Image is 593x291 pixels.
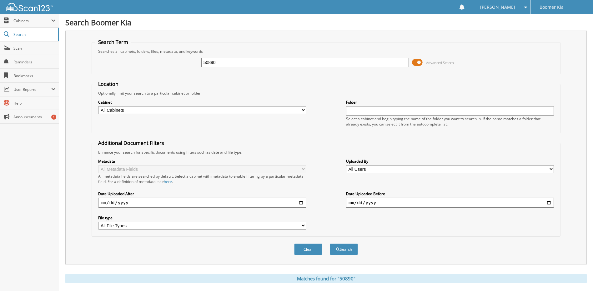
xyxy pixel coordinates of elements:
label: File type [98,215,306,220]
label: Date Uploaded After [98,191,306,196]
label: Cabinet [98,100,306,105]
span: User Reports [13,87,51,92]
img: scan123-logo-white.svg [6,3,53,11]
div: Enhance your search for specific documents using filters such as date and file type. [95,150,557,155]
label: Metadata [98,159,306,164]
legend: Additional Document Filters [95,140,167,146]
span: Announcements [13,114,56,120]
span: Bookmarks [13,73,56,78]
span: Scan [13,46,56,51]
legend: Location [95,81,122,87]
input: start [98,198,306,208]
div: All metadata fields are searched by default. Select a cabinet with metadata to enable filtering b... [98,174,306,184]
legend: Search Term [95,39,131,46]
span: Help [13,101,56,106]
input: end [346,198,554,208]
div: Matches found for "50890" [65,274,587,283]
label: Folder [346,100,554,105]
div: 1 [51,115,56,120]
span: [PERSON_NAME] [480,5,515,9]
span: Search [13,32,55,37]
div: Optionally limit your search to a particular cabinet or folder [95,91,557,96]
button: Search [330,244,358,255]
span: Boomer Kia [540,5,564,9]
div: Searches all cabinets, folders, files, metadata, and keywords [95,49,557,54]
span: Cabinets [13,18,51,23]
button: Clear [294,244,322,255]
span: Reminders [13,59,56,65]
span: Advanced Search [426,60,454,65]
label: Date Uploaded Before [346,191,554,196]
label: Uploaded By [346,159,554,164]
a: here [164,179,172,184]
div: Select a cabinet and begin typing the name of the folder you want to search in. If the name match... [346,116,554,127]
h1: Search Boomer Kia [65,17,587,27]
